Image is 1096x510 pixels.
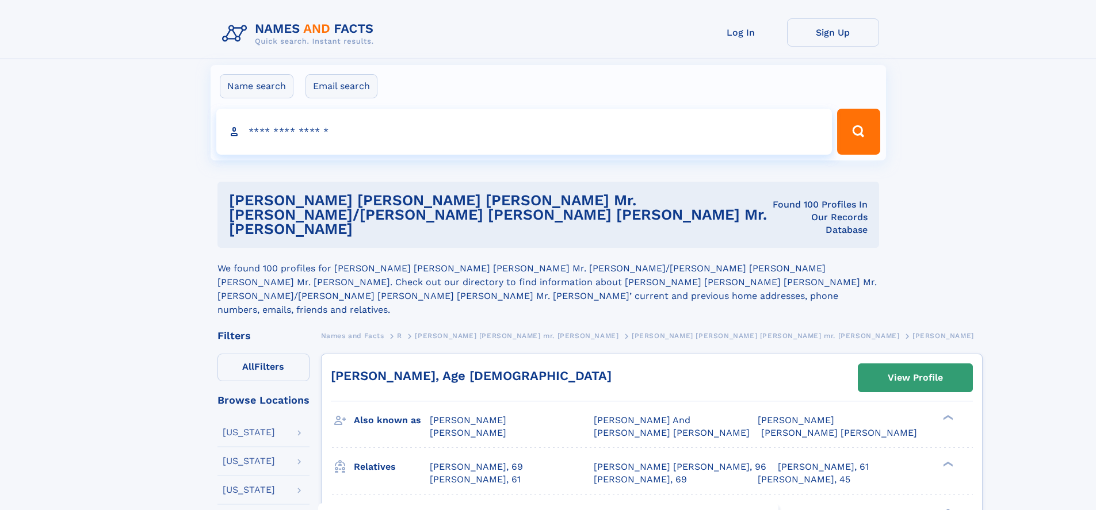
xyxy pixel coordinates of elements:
span: All [242,361,254,372]
span: [PERSON_NAME] [PERSON_NAME] mr. [PERSON_NAME] [415,332,618,340]
div: Found 100 Profiles In Our Records Database [768,198,868,236]
a: Log In [695,18,787,47]
a: Sign Up [787,18,879,47]
div: Browse Locations [217,395,310,405]
a: [PERSON_NAME], 61 [430,473,521,486]
div: We found 100 profiles for [PERSON_NAME] [PERSON_NAME] [PERSON_NAME] Mr. [PERSON_NAME]/[PERSON_NAM... [217,248,879,317]
span: [PERSON_NAME] [912,332,974,340]
div: [US_STATE] [223,428,275,437]
a: [PERSON_NAME] [PERSON_NAME] [PERSON_NAME] mr. [PERSON_NAME] [632,328,899,343]
a: View Profile [858,364,972,392]
div: [US_STATE] [223,457,275,466]
label: Email search [305,74,377,98]
h3: Relatives [354,457,430,477]
span: [PERSON_NAME] [PERSON_NAME] [PERSON_NAME] mr. [PERSON_NAME] [632,332,899,340]
a: [PERSON_NAME] [PERSON_NAME] mr. [PERSON_NAME] [415,328,618,343]
h3: Also known as [354,411,430,430]
a: [PERSON_NAME], 69 [430,461,523,473]
a: [PERSON_NAME], Age [DEMOGRAPHIC_DATA] [331,369,612,383]
span: [PERSON_NAME] [758,415,834,425]
span: [PERSON_NAME] And [594,415,690,425]
div: View Profile [888,365,943,391]
label: Name search [220,74,293,98]
button: Search Button [837,109,880,155]
a: [PERSON_NAME], 61 [778,461,869,473]
span: [PERSON_NAME] [PERSON_NAME] [594,427,750,438]
a: R [397,328,402,343]
span: R [397,332,402,340]
h1: [PERSON_NAME] [PERSON_NAME] [PERSON_NAME] Mr. [PERSON_NAME]/[PERSON_NAME] [PERSON_NAME] [PERSON_N... [229,193,768,236]
div: [US_STATE] [223,485,275,494]
span: [PERSON_NAME] [430,415,506,425]
div: ❯ [940,461,954,468]
a: [PERSON_NAME] [PERSON_NAME], 96 [594,461,766,473]
img: Logo Names and Facts [217,18,383,49]
label: Filters [217,354,310,381]
span: [PERSON_NAME] [PERSON_NAME] [761,427,917,438]
a: [PERSON_NAME], 45 [758,473,850,486]
div: Filters [217,331,310,341]
a: Names and Facts [321,328,384,343]
a: [PERSON_NAME], 69 [594,473,687,486]
div: ❯ [940,414,954,421]
input: search input [216,109,832,155]
span: [PERSON_NAME] [430,427,506,438]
